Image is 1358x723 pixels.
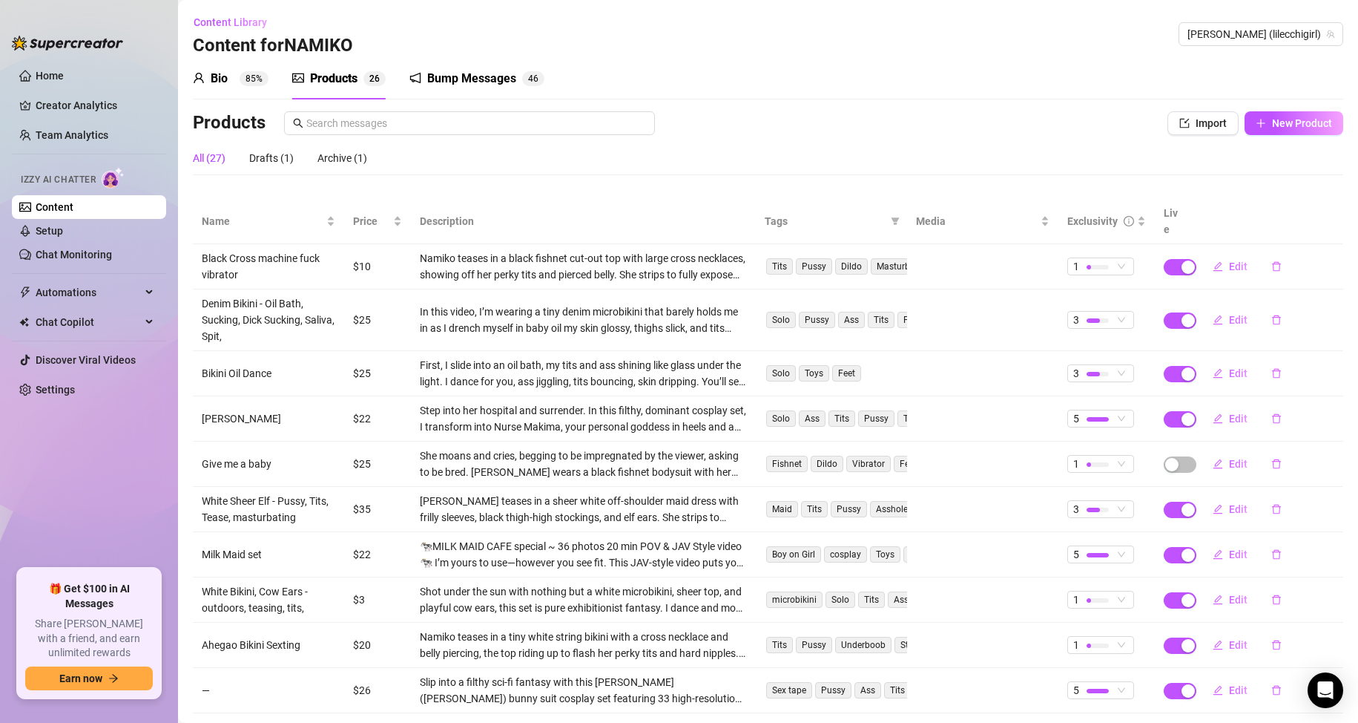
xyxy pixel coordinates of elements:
[854,682,881,699] span: Ass
[344,487,411,532] td: $35
[897,410,928,427] span: Toys
[202,213,323,229] span: Name
[1073,365,1079,382] span: 3
[1073,410,1079,427] span: 5
[249,150,294,166] div: Drafts (1)
[838,312,865,328] span: Ass
[1201,633,1259,657] button: Edit
[1167,111,1239,135] button: Import
[427,70,516,88] div: Bump Messages
[420,493,747,526] div: [PERSON_NAME] teases in a sheer white off-shoulder maid dress with frilly sleeves, black thigh-hi...
[1245,111,1343,135] button: New Product
[344,396,411,442] td: $22
[756,199,907,244] th: Tags
[36,354,136,366] a: Discover Viral Videos
[36,249,112,261] a: Chat Monitoring
[1155,199,1192,244] th: Live
[344,668,411,713] td: $26
[1259,361,1293,385] button: delete
[766,365,796,382] span: Solo
[193,150,225,166] div: All (27)
[193,199,344,244] th: Name
[306,115,646,131] input: Search messages
[108,673,119,684] span: arrow-right
[799,365,829,382] span: Toys
[831,501,867,517] span: Pussy
[1271,459,1282,469] span: delete
[193,623,344,668] td: Ahegao Bikini Sexting
[211,70,228,88] div: Bio
[19,287,31,298] span: thunderbolt
[799,312,835,328] span: Pussy
[766,258,793,275] span: Tits
[1067,213,1118,229] div: Exclusivity
[344,244,411,289] td: $10
[870,501,914,517] span: Asshole
[522,71,544,86] sup: 46
[1124,216,1134,226] span: info-circle
[193,289,344,351] td: Denim Bikini - Oil Bath, Sucking, Dick Sucking, Saliva, Spit,
[310,70,357,88] div: Products
[375,73,380,84] span: 6
[888,592,914,608] span: Ass
[1229,413,1247,425] span: Edit
[801,501,828,517] span: Tits
[193,442,344,487] td: Give me a baby
[858,592,885,608] span: Tits
[293,118,303,128] span: search
[420,304,747,336] div: In this video, I’m wearing a tiny denim microbikini that barely holds me in as I drench myself in...
[533,73,538,84] span: 6
[36,201,73,213] a: Content
[870,546,900,563] span: Toys
[1201,308,1259,332] button: Edit
[344,578,411,623] td: $3
[1073,546,1079,563] span: 5
[21,173,96,187] span: Izzy AI Chatter
[102,167,125,189] img: AI Chatter
[1213,504,1223,514] span: edit
[903,546,940,563] span: Pussy
[1229,261,1247,272] span: Edit
[1271,595,1282,605] span: delete
[420,629,747,661] div: Namiko teases in a tiny white string bikini with a cross necklace and belly piercing, the top rid...
[1187,23,1334,45] span: NAMIKO (lilecchigirl)
[1308,673,1343,708] div: Open Intercom Messenger
[1259,255,1293,278] button: delete
[766,546,821,563] span: Boy on Girl
[1229,684,1247,696] span: Edit
[1213,549,1223,560] span: edit
[846,456,891,472] span: Vibrator
[1259,678,1293,702] button: delete
[1229,549,1247,560] span: Edit
[1271,315,1282,325] span: delete
[25,667,153,690] button: Earn nowarrow-right
[193,351,344,396] td: Bikini Oil Dance
[835,258,868,275] span: Dildo
[344,351,411,396] td: $25
[916,213,1038,229] span: Media
[193,487,344,532] td: White Sheer Elf - Pussy, Tits, Tease, masturbating
[894,456,923,472] span: Feet
[194,16,267,28] span: Content Library
[193,578,344,623] td: White Bikini, Cow Ears - outdoors, teasing, tits,
[1229,594,1247,606] span: Edit
[894,637,943,653] span: Stripping
[1213,368,1223,379] span: edit
[766,682,812,699] span: Sex tape
[344,623,411,668] td: $20
[420,402,747,435] div: Step into her hospital and surrender. In this filthy, dominant cosplay set, I transform into Nurs...
[1229,314,1247,326] span: Edit
[1259,543,1293,566] button: delete
[1272,117,1332,129] span: New Product
[193,396,344,442] td: [PERSON_NAME]
[363,71,386,86] sup: 26
[193,111,266,135] h3: Products
[420,538,747,571] div: 🐄MILK MAID CAFE special ~ 36 photos 20 min POV & JAV Style video 🐄 I’m yours to use—however you s...
[799,410,825,427] span: Ass
[1271,413,1282,424] span: delete
[1201,497,1259,521] button: Edit
[1201,361,1259,385] button: Edit
[292,72,304,84] span: picture
[766,456,808,472] span: Fishnet
[344,289,411,351] td: $25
